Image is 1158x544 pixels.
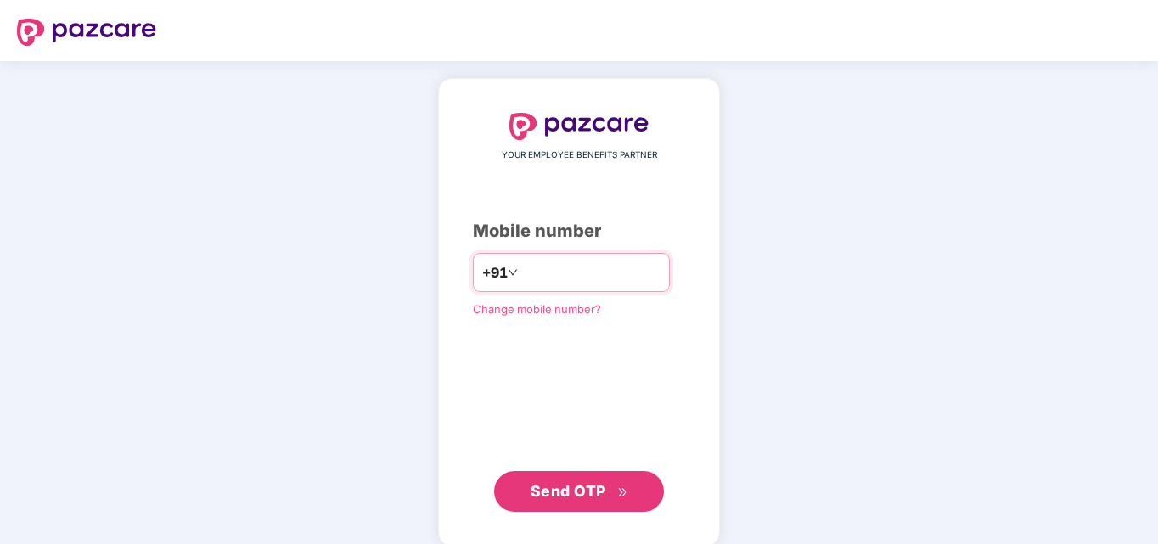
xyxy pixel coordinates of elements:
[494,471,664,512] button: Send OTPdouble-right
[473,302,601,316] a: Change mobile number?
[502,149,657,162] span: YOUR EMPLOYEE BENEFITS PARTNER
[509,113,649,140] img: logo
[508,267,518,278] span: down
[531,482,606,500] span: Send OTP
[482,262,508,283] span: +91
[17,19,156,46] img: logo
[473,218,685,244] div: Mobile number
[617,487,628,498] span: double-right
